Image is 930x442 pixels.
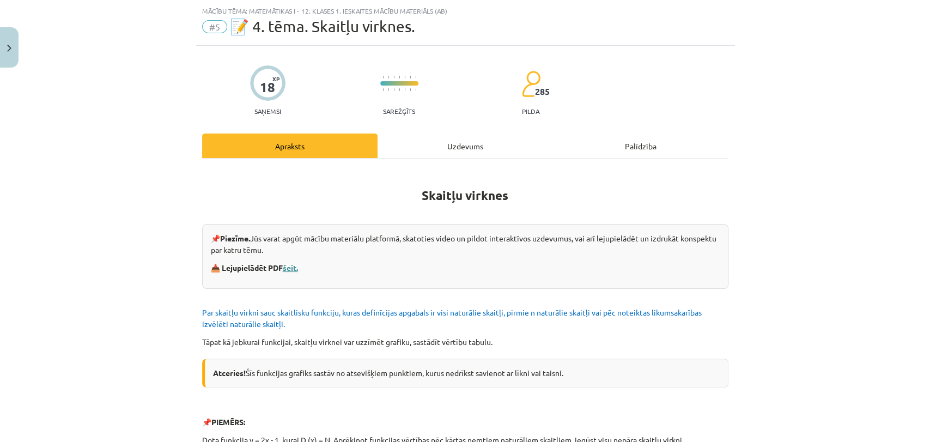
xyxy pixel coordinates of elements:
b: Atceries! [213,368,246,378]
a: šeit. [283,263,298,273]
img: icon-short-line-57e1e144782c952c97e751825c79c345078a6d821885a25fce030b3d8c18986b.svg [404,76,405,78]
img: icon-short-line-57e1e144782c952c97e751825c79c345078a6d821885a25fce030b3d8c18986b.svg [388,88,389,91]
img: icon-short-line-57e1e144782c952c97e751825c79c345078a6d821885a25fce030b3d8c18986b.svg [415,88,416,91]
p: 📌 [202,416,728,428]
span: 📝 4. tēma. Skaitļu virknes. [230,17,415,35]
img: icon-short-line-57e1e144782c952c97e751825c79c345078a6d821885a25fce030b3d8c18986b.svg [382,76,384,78]
img: icon-short-line-57e1e144782c952c97e751825c79c345078a6d821885a25fce030b3d8c18986b.svg [410,88,411,91]
b: Skaitļu virknes [422,187,508,203]
img: icon-short-line-57e1e144782c952c97e751825c79c345078a6d821885a25fce030b3d8c18986b.svg [382,88,384,91]
img: icon-short-line-57e1e144782c952c97e751825c79c345078a6d821885a25fce030b3d8c18986b.svg [410,76,411,78]
div: 18 [260,80,275,95]
div: Mācību tēma: Matemātikas i - 12. klases 1. ieskaites mācību materiāls (ab) [202,7,728,15]
p: Sarežģīts [383,107,415,115]
p: pilda [522,107,539,115]
p: 📌 Jūs varat apgūt mācību materiālu platformā, skatoties video un pildot interaktīvos uzdevumus, v... [211,233,720,256]
img: students-c634bb4e5e11cddfef0936a35e636f08e4e9abd3cc4e673bd6f9a4125e45ecb1.svg [521,70,540,98]
img: icon-short-line-57e1e144782c952c97e751825c79c345078a6d821885a25fce030b3d8c18986b.svg [399,88,400,91]
img: icon-short-line-57e1e144782c952c97e751825c79c345078a6d821885a25fce030b3d8c18986b.svg [393,88,394,91]
img: icon-short-line-57e1e144782c952c97e751825c79c345078a6d821885a25fce030b3d8c18986b.svg [415,76,416,78]
img: icon-short-line-57e1e144782c952c97e751825c79c345078a6d821885a25fce030b3d8c18986b.svg [388,76,389,78]
strong: Piezīme. [220,233,250,243]
span: Par skaitļu virkni sauc skaitlisku funkciju, kuras definīcijas apgabals ir visi naturālie skaitļi... [202,307,702,329]
img: icon-short-line-57e1e144782c952c97e751825c79c345078a6d821885a25fce030b3d8c18986b.svg [399,76,400,78]
img: icon-short-line-57e1e144782c952c97e751825c79c345078a6d821885a25fce030b3d8c18986b.svg [393,76,394,78]
span: #5 [202,20,227,33]
p: Tāpat kā jebkurai funkcijai, skaitļu virknei var uzzīmēt grafiku, sastādīt vērtību tabulu. [202,336,728,348]
div: Šīs funkcijas grafiks sastāv no atsevišķiem punktiem, kurus nedrīkst savienot ar līkni vai taisni. [202,359,728,387]
div: Apraksts [202,134,378,158]
div: Palīdzība [553,134,728,158]
img: icon-close-lesson-0947bae3869378f0d4975bcd49f059093ad1ed9edebbc8119c70593378902aed.svg [7,45,11,52]
b: PIEMĒRS: [211,417,245,427]
strong: 📥 Lejupielādēt PDF [211,263,300,273]
div: Uzdevums [378,134,553,158]
span: XP [272,76,279,82]
img: icon-short-line-57e1e144782c952c97e751825c79c345078a6d821885a25fce030b3d8c18986b.svg [404,88,405,91]
p: Saņemsi [250,107,285,115]
span: 285 [535,87,550,96]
